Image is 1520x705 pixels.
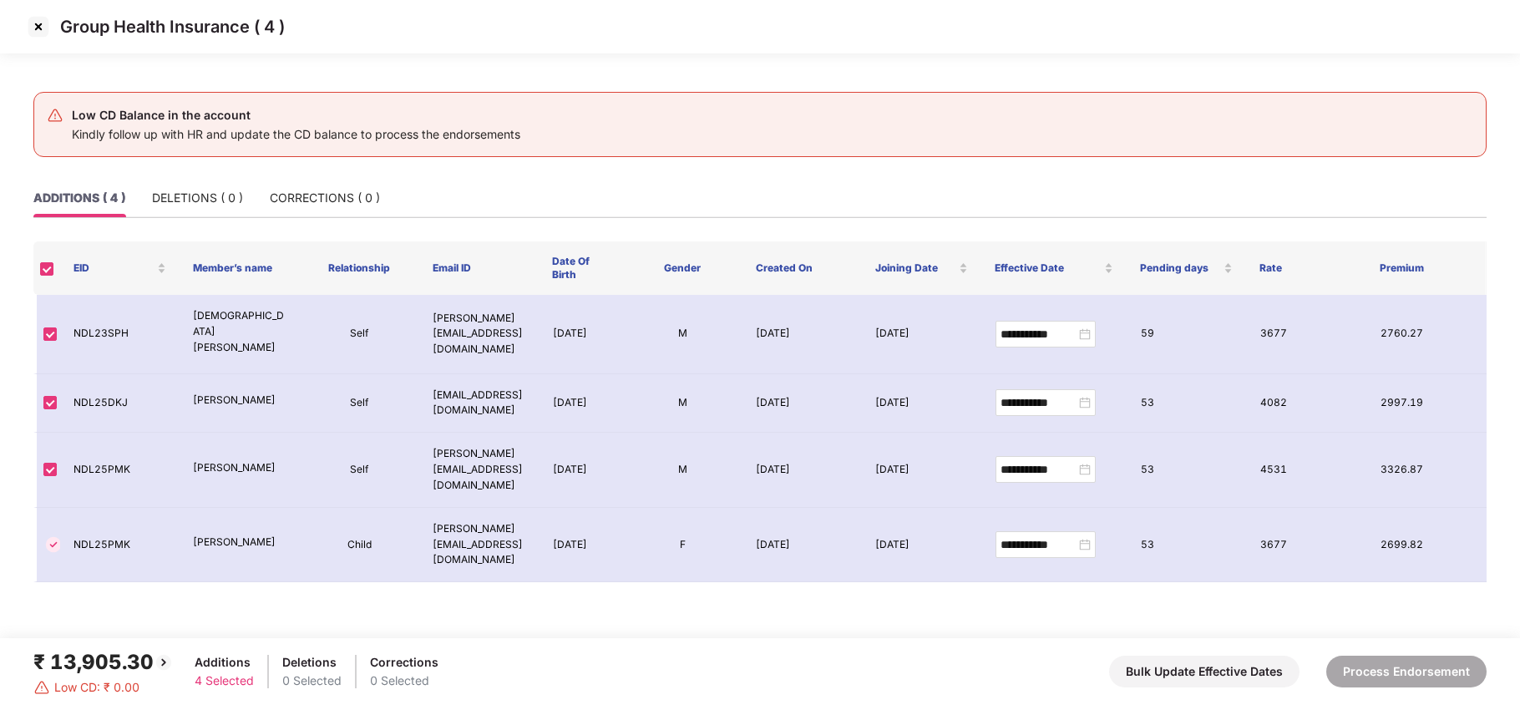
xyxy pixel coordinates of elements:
div: Kindly follow up with HR and update the CD balance to process the endorsements [72,125,520,144]
td: 53 [1127,508,1247,583]
span: Pending days [1140,261,1220,275]
td: [PERSON_NAME][EMAIL_ADDRESS][DOMAIN_NAME] [419,433,539,508]
div: 0 Selected [282,672,342,690]
th: Joining Date [862,241,981,295]
div: Deletions [282,653,342,672]
td: 2760.27 [1367,295,1487,374]
td: [DATE] [862,295,981,374]
span: EID [73,261,154,275]
td: Self [300,433,419,508]
p: [PERSON_NAME] [193,393,286,408]
span: Low CD: ₹ 0.00 [54,678,139,697]
p: [DEMOGRAPHIC_DATA][PERSON_NAME] [193,308,286,356]
button: Bulk Update Effective Dates [1109,656,1300,687]
div: Low CD Balance in the account [72,105,520,125]
td: [PERSON_NAME][EMAIL_ADDRESS][DOMAIN_NAME] [419,295,539,374]
div: CORRECTIONS ( 0 ) [270,189,380,207]
th: Effective Date [981,241,1127,295]
td: 3677 [1247,508,1366,583]
th: Premium [1366,241,1486,295]
td: [DATE] [742,374,862,434]
td: M [623,295,742,374]
td: 4531 [1247,433,1366,508]
td: F [623,508,742,583]
td: M [623,433,742,508]
td: 59 [1127,295,1247,374]
span: Effective Date [995,261,1101,275]
td: Self [300,295,419,374]
td: NDL23SPH [60,295,180,374]
td: 3326.87 [1367,433,1487,508]
td: [DATE] [540,374,623,434]
td: 2699.82 [1367,508,1487,583]
img: svg+xml;base64,PHN2ZyBpZD0iQ3Jvc3MtMzJ4MzIiIHhtbG5zPSJodHRwOi8vd3d3LnczLm9yZy8yMDAwL3N2ZyIgd2lkdG... [25,13,52,40]
img: svg+xml;base64,PHN2ZyBpZD0iVGljay0zMngzMiIgeG1sbnM9Imh0dHA6Ly93d3cudzMub3JnLzIwMDAvc3ZnIiB3aWR0aD... [43,535,63,555]
td: [DATE] [862,374,981,434]
td: [DATE] [540,508,623,583]
td: 3677 [1247,295,1366,374]
td: NDL25DKJ [60,374,180,434]
td: 53 [1127,374,1247,434]
p: [PERSON_NAME] [193,460,286,476]
td: NDL25PMK [60,508,180,583]
td: [DATE] [742,433,862,508]
div: Corrections [370,653,438,672]
td: Self [300,374,419,434]
td: [DATE] [540,295,623,374]
td: 2997.19 [1367,374,1487,434]
span: Joining Date [875,261,955,275]
th: Pending days [1127,241,1246,295]
th: Rate [1246,241,1365,295]
td: 53 [1127,433,1247,508]
div: 4 Selected [195,672,254,690]
div: DELETIONS ( 0 ) [152,189,243,207]
div: Additions [195,653,254,672]
td: [EMAIL_ADDRESS][DOMAIN_NAME] [419,374,539,434]
td: NDL25PMK [60,433,180,508]
th: Relationship [300,241,419,295]
td: M [623,374,742,434]
td: Child [300,508,419,583]
img: svg+xml;base64,PHN2ZyBpZD0iQmFjay0yMHgyMCIgeG1sbnM9Imh0dHA6Ly93d3cudzMub3JnLzIwMDAvc3ZnIiB3aWR0aD... [154,652,174,672]
th: Email ID [419,241,539,295]
td: [DATE] [742,508,862,583]
td: [PERSON_NAME][EMAIL_ADDRESS][DOMAIN_NAME] [419,508,539,583]
div: ADDITIONS ( 4 ) [33,189,125,207]
td: 4082 [1247,374,1366,434]
th: EID [60,241,180,295]
img: svg+xml;base64,PHN2ZyBpZD0iRGFuZ2VyLTMyeDMyIiB4bWxucz0iaHR0cDovL3d3dy53My5vcmcvMjAwMC9zdmciIHdpZH... [33,679,50,696]
th: Member’s name [180,241,299,295]
td: [DATE] [540,433,623,508]
button: Process Endorsement [1326,656,1487,687]
p: [PERSON_NAME] [193,535,286,550]
p: Group Health Insurance ( 4 ) [60,17,285,37]
td: [DATE] [742,295,862,374]
th: Created On [742,241,862,295]
td: [DATE] [862,508,981,583]
td: [DATE] [862,433,981,508]
div: 0 Selected [370,672,438,690]
th: Gender [622,241,742,295]
th: Date Of Birth [539,241,622,295]
img: svg+xml;base64,PHN2ZyB4bWxucz0iaHR0cDovL3d3dy53My5vcmcvMjAwMC9zdmciIHdpZHRoPSIyNCIgaGVpZ2h0PSIyNC... [47,107,63,124]
div: ₹ 13,905.30 [33,647,174,678]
